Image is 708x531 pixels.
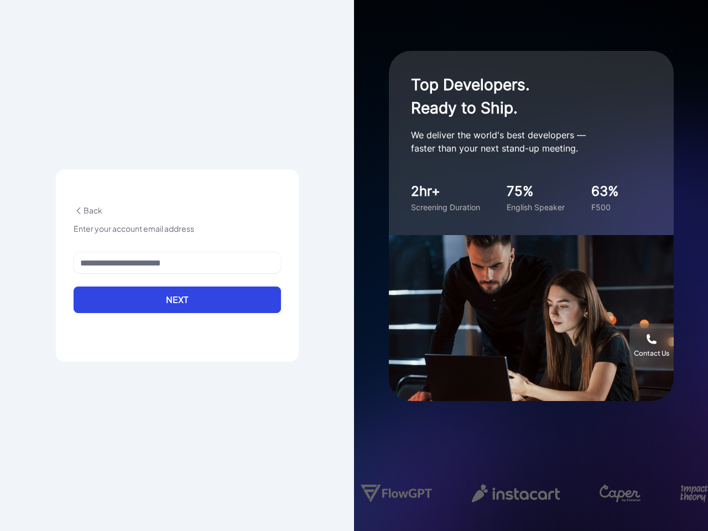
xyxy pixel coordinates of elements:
[507,181,565,201] div: 75%
[74,287,281,313] button: Next
[411,201,480,213] div: Screening Duration
[411,128,632,155] p: We deliver the world's best developers — faster than your next stand-up meeting.
[591,201,619,213] div: F500
[629,324,674,368] button: Contact Us
[411,181,480,201] div: 2hr+
[411,73,632,119] h1: Top Developers. Ready to Ship.
[591,181,619,201] div: 63%
[634,349,669,358] div: Contact Us
[74,205,102,215] span: Back
[507,201,565,213] div: English Speaker
[74,223,281,235] div: Enter your account email address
